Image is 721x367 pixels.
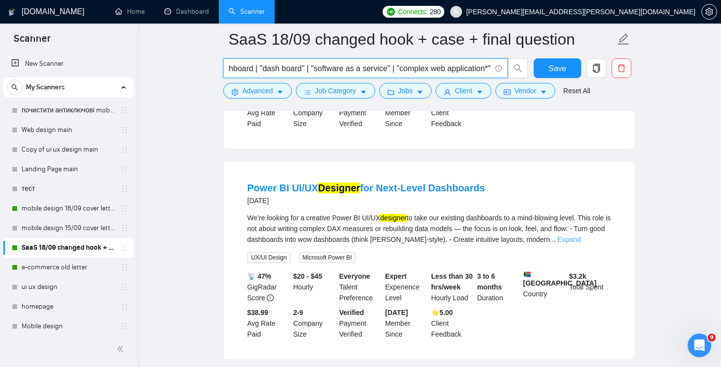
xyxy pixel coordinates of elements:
[247,272,271,280] b: 📡 47%
[612,64,631,73] span: delete
[26,78,65,97] span: My Scanners
[540,88,547,96] span: caret-down
[524,271,531,278] img: 🇿🇦
[617,33,630,46] span: edit
[702,8,717,16] span: setting
[587,58,606,78] button: copy
[293,272,322,280] b: $20 - $45
[337,97,384,129] div: Payment Verified
[291,271,337,303] div: Hourly
[291,307,337,340] div: Company Size
[232,88,238,96] span: setting
[383,307,429,340] div: Member Since
[416,88,423,96] span: caret-down
[508,58,528,78] button: search
[587,64,606,73] span: copy
[387,88,394,96] span: folder
[612,58,631,78] button: delete
[337,307,384,340] div: Payment Verified
[455,85,472,96] span: Client
[245,271,291,303] div: GigRadar Score
[398,6,428,17] span: Connects:
[383,271,429,303] div: Experience Level
[247,183,485,193] a: Power BI UI/UXDesignerfor Next-Level Dashboards
[22,179,115,199] a: тест
[121,263,129,271] span: holder
[477,272,502,291] b: 3 to 6 months
[380,214,407,222] mark: designer
[379,83,432,99] button: folderJobscaret-down
[22,218,115,238] a: mobile design 15/09 cover letter another first part
[22,159,115,179] a: Landing Page main
[534,58,581,78] button: Save
[337,271,384,303] div: Talent Preference
[318,183,360,193] mark: Designer
[229,7,265,16] a: searchScanner
[558,236,581,243] a: Expand
[8,4,15,20] img: logo
[291,97,337,129] div: Company Size
[7,84,22,91] span: search
[121,224,129,232] span: holder
[444,88,451,96] span: user
[229,27,615,52] input: Scanner name...
[708,334,716,341] span: 9
[22,277,115,297] a: ui ux design
[515,85,536,96] span: Vendor
[339,272,370,280] b: Everyone
[11,54,126,74] a: New Scanner
[429,97,475,129] div: Client Feedback
[121,106,129,114] span: holder
[22,101,115,120] a: почистити антиключові mobile design main
[430,6,440,17] span: 280
[475,271,521,303] div: Duration
[247,309,268,316] b: $38.99
[431,272,473,291] b: Less than 30 hrs/week
[296,83,375,99] button: barsJob Categorycaret-down
[339,309,364,316] b: Verified
[121,126,129,134] span: holder
[293,309,303,316] b: 2-9
[453,8,460,15] span: user
[569,272,586,280] b: $ 3.2k
[247,252,291,263] span: UX/UI Design
[360,88,367,96] span: caret-down
[7,79,23,95] button: search
[121,322,129,330] span: holder
[387,8,395,16] img: upwork-logo.png
[315,85,356,96] span: Job Category
[6,31,58,52] span: Scanner
[429,271,475,303] div: Hourly Load
[495,65,502,72] span: info-circle
[688,334,711,357] iframe: Intercom live chat
[121,303,129,311] span: holder
[383,97,429,129] div: Member Since
[22,140,115,159] a: Copy of ui ux design main
[121,244,129,252] span: holder
[299,252,356,263] span: Microsoft Power BI
[304,88,311,96] span: bars
[247,195,485,207] div: [DATE]
[22,238,115,258] a: SaaS 18/09 changed hook + case + final question
[277,88,283,96] span: caret-down
[121,185,129,193] span: holder
[223,83,292,99] button: settingAdvancedcaret-down
[550,236,556,243] span: ...
[247,212,611,245] div: We’re looking for a creative Power BI UI/UX to take our existing dashboards to a mind-blowing lev...
[22,199,115,218] a: mobile design 18/09 cover letter another first part
[3,54,133,74] li: New Scanner
[521,271,567,303] div: Country
[117,344,127,354] span: double-left
[476,88,483,96] span: caret-down
[436,83,491,99] button: userClientcaret-down
[504,88,511,96] span: idcard
[563,85,590,96] a: Reset All
[229,62,491,75] input: Search Freelance Jobs...
[398,85,413,96] span: Jobs
[523,271,597,287] b: [GEOGRAPHIC_DATA]
[245,307,291,340] div: Avg Rate Paid
[121,283,129,291] span: holder
[701,4,717,20] button: setting
[431,309,453,316] b: ⭐️ 5.00
[164,7,209,16] a: dashboardDashboard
